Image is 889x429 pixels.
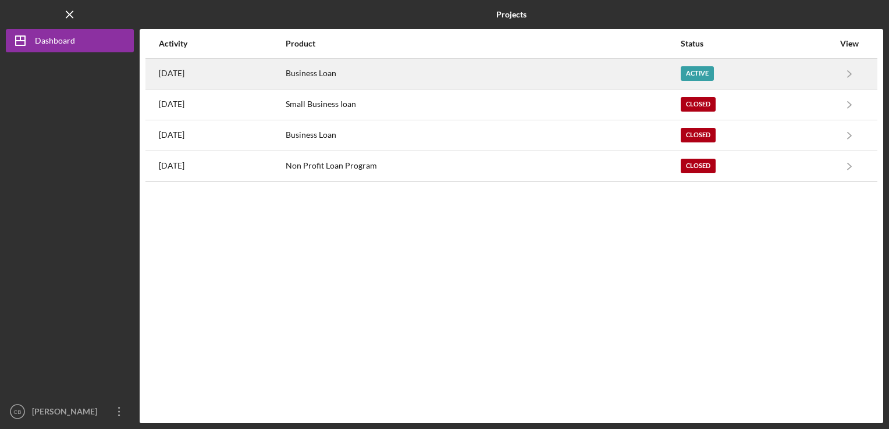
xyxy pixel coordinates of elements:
b: Projects [496,10,527,19]
time: 2024-09-03 21:41 [159,99,184,109]
time: 2022-10-11 14:01 [159,130,184,140]
div: Activity [159,39,285,48]
div: Business Loan [286,121,680,150]
div: Business Loan [286,59,680,88]
time: 2022-06-27 17:52 [159,161,184,170]
div: Dashboard [35,29,75,55]
div: Closed [681,128,716,142]
button: CB[PERSON_NAME] [6,400,134,423]
div: [PERSON_NAME] [29,400,105,426]
div: Non Profit Loan Program [286,152,680,181]
div: Closed [681,159,716,173]
div: Closed [681,97,716,112]
div: Product [286,39,680,48]
div: Small Business loan [286,90,680,119]
div: Active [681,66,714,81]
div: Status [681,39,834,48]
div: View [835,39,864,48]
button: Dashboard [6,29,134,52]
time: 2025-07-29 18:17 [159,69,184,78]
text: CB [13,409,21,415]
